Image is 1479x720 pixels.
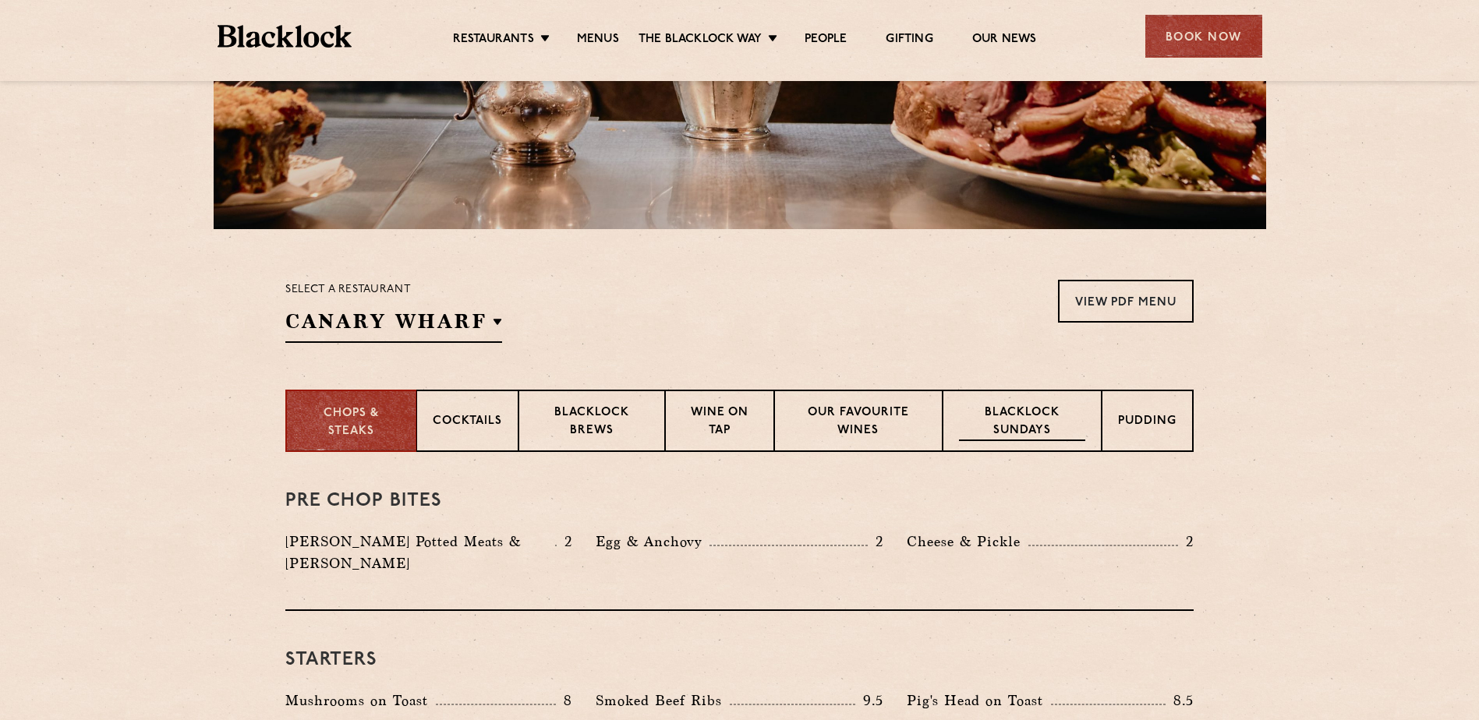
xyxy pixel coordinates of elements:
[285,650,1194,670] h3: Starters
[285,531,555,574] p: [PERSON_NAME] Potted Meats & [PERSON_NAME]
[639,32,762,49] a: The Blacklock Way
[577,32,619,49] a: Menus
[1178,531,1194,552] p: 2
[972,32,1037,49] a: Our News
[285,308,502,343] h2: Canary Wharf
[791,404,925,441] p: Our favourite wines
[681,404,758,441] p: Wine on Tap
[907,531,1028,552] p: Cheese & Pickle
[1166,690,1194,711] p: 8.5
[285,280,502,300] p: Select a restaurant
[805,32,847,49] a: People
[557,531,572,552] p: 2
[218,25,352,48] img: BL_Textured_Logo-footer-cropped.svg
[886,32,932,49] a: Gifting
[1145,15,1262,58] div: Book Now
[285,690,436,711] p: Mushrooms on Toast
[596,531,709,552] p: Egg & Anchovy
[596,690,730,711] p: Smoked Beef Ribs
[556,690,572,711] p: 8
[535,404,649,441] p: Blacklock Brews
[285,491,1194,511] h3: Pre Chop Bites
[855,690,883,711] p: 9.5
[303,405,400,440] p: Chops & Steaks
[453,32,534,49] a: Restaurants
[868,531,883,552] p: 2
[907,690,1051,711] p: Pig's Head on Toast
[1058,280,1194,323] a: View PDF Menu
[433,413,502,432] p: Cocktails
[959,404,1085,441] p: Blacklock Sundays
[1118,413,1176,432] p: Pudding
